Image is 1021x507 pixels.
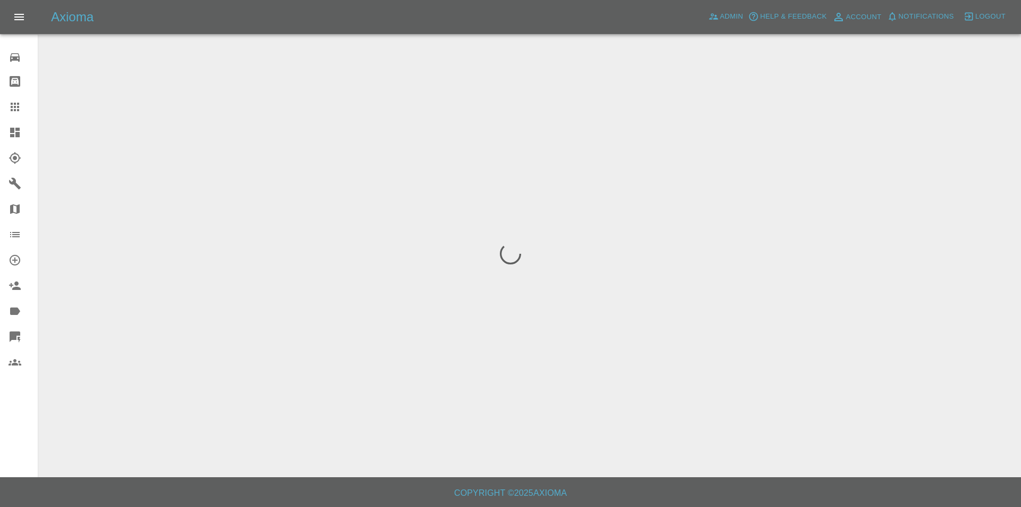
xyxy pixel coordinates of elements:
[760,11,826,23] span: Help & Feedback
[51,9,94,26] h5: Axioma
[899,11,954,23] span: Notifications
[746,9,829,25] button: Help & Feedback
[846,11,882,23] span: Account
[720,11,743,23] span: Admin
[706,9,746,25] a: Admin
[830,9,884,26] a: Account
[6,4,32,30] button: Open drawer
[884,9,957,25] button: Notifications
[961,9,1008,25] button: Logout
[975,11,1006,23] span: Logout
[9,486,1012,501] h6: Copyright © 2025 Axioma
